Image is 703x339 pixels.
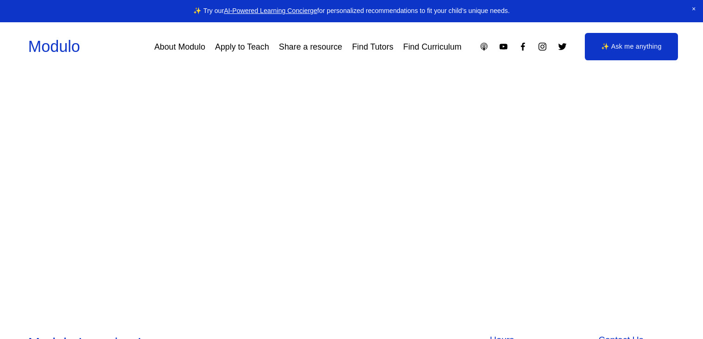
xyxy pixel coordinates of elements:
a: Find Tutors [352,38,393,55]
a: Apply to Teach [215,38,269,55]
a: AI-Powered Learning Concierge [224,7,317,14]
a: Find Curriculum [403,38,462,55]
a: ✨ Ask me anything [585,33,678,61]
a: Apple Podcasts [479,42,489,51]
a: Modulo [28,38,80,55]
a: Instagram [538,42,547,51]
a: Share a resource [279,38,342,55]
a: Twitter [557,42,567,51]
a: YouTube [499,42,508,51]
a: About Modulo [154,38,205,55]
a: Facebook [518,42,528,51]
